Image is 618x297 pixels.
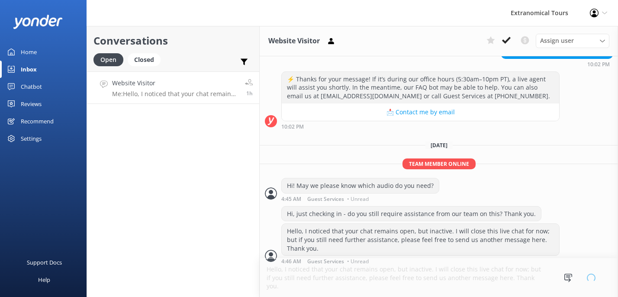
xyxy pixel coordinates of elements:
[93,32,253,49] h2: Conversations
[112,90,238,98] p: Me: Hello, I noticed that your chat remains open, but inactive. I will close this live chat for n...
[282,178,439,193] div: Hi! May we please know which audio do you need?
[268,36,320,47] h3: Website Visitor
[282,207,541,221] div: Hi, just checking in - do you still require assistance from our team on this? Thank you.
[128,55,165,64] a: Closed
[21,95,42,113] div: Reviews
[347,197,369,202] span: • Unread
[281,124,304,129] strong: 10:02 PM
[501,61,613,67] div: Sep 26 2025 10:02pm (UTC -07:00) America/Tijuana
[21,61,37,78] div: Inbox
[260,258,618,297] textarea: Hello, I noticed that your chat remains open, but inactive. I will close this live chat for now; ...
[281,197,301,202] strong: 4:45 AM
[21,113,54,130] div: Recommend
[536,34,609,48] div: Assign User
[87,71,259,104] a: Website VisitorMe:Hello, I noticed that your chat remains open, but inactive. I will close this l...
[402,158,476,169] span: Team member online
[307,197,344,202] span: Guest Services
[112,78,238,88] h4: Website Visitor
[21,130,42,147] div: Settings
[587,62,610,67] strong: 10:02 PM
[93,55,128,64] a: Open
[281,196,439,202] div: Sep 27 2025 04:45am (UTC -07:00) America/Tijuana
[27,254,62,271] div: Support Docs
[540,36,574,45] span: Assign user
[93,53,123,66] div: Open
[282,103,559,121] button: 📩 Contact me by email
[128,53,161,66] div: Closed
[282,224,559,255] div: Hello, I noticed that your chat remains open, but inactive. I will close this live chat for now; ...
[281,123,560,129] div: Sep 26 2025 10:02pm (UTC -07:00) America/Tijuana
[38,271,50,288] div: Help
[13,15,63,29] img: yonder-white-logo.png
[21,43,37,61] div: Home
[246,90,253,97] span: Sep 27 2025 04:46am (UTC -07:00) America/Tijuana
[425,142,453,149] span: [DATE]
[21,78,42,95] div: Chatbot
[282,72,559,103] div: ⚡ Thanks for your message! If it’s during our office hours (5:30am–10pm PT), a live agent will as...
